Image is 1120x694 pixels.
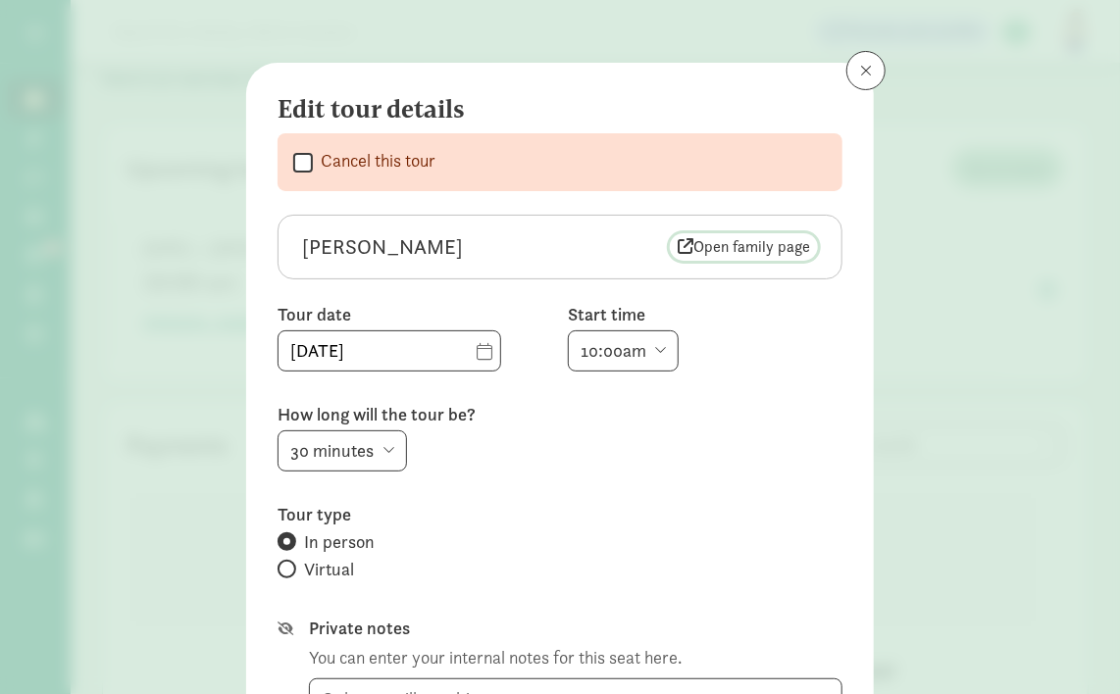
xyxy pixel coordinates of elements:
div: [PERSON_NAME] [302,231,670,263]
span: Open family page [678,235,810,259]
label: Tour type [278,503,842,526]
label: Cancel this tour [313,149,435,173]
label: Tour date [278,303,552,326]
label: Private notes [309,617,842,640]
span: Virtual [304,558,354,581]
label: Start time [568,303,842,326]
iframe: Chat Widget [1022,600,1120,694]
h4: Edit tour details [278,94,792,125]
span: In person [304,530,375,554]
a: Open family page [670,233,818,261]
label: How long will the tour be? [278,403,842,426]
div: You can enter your internal notes for this seat here. [309,644,682,670]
